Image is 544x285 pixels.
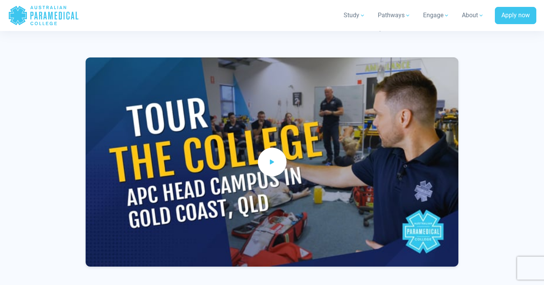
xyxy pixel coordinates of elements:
[8,3,79,28] a: Australian Paramedical College
[339,5,370,26] a: Study
[495,7,536,25] a: Apply now
[457,5,489,26] a: About
[418,5,454,26] a: Engage
[373,5,415,26] a: Pathways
